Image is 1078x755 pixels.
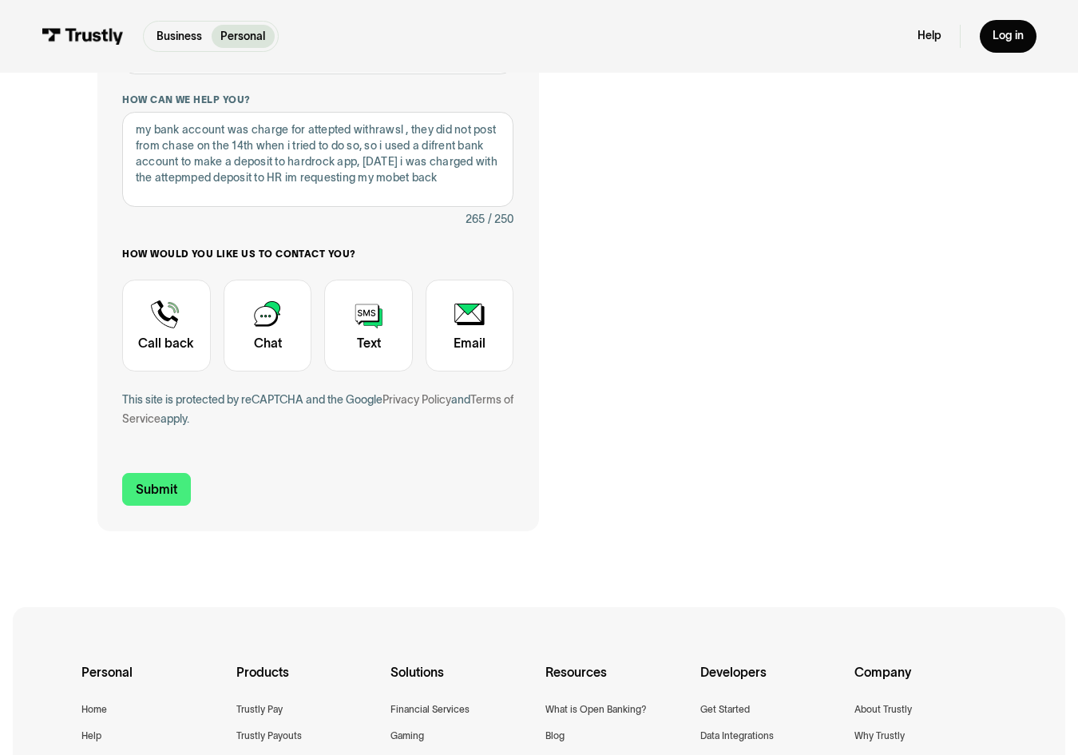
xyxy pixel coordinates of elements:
[993,29,1024,43] div: Log in
[854,662,997,701] div: Company
[81,701,107,717] a: Home
[81,662,224,701] div: Personal
[122,391,513,428] div: This site is protected by reCAPTCHA and the Google and apply.
[917,29,941,43] a: Help
[854,728,905,744] a: Why Trustly
[147,25,212,48] a: Business
[854,701,912,717] a: About Trustly
[236,701,283,717] a: Trustly Pay
[700,662,842,701] div: Developers
[122,248,513,260] label: How would you like us to contact you?
[122,93,513,106] label: How can we help you?
[220,28,265,45] p: Personal
[81,728,101,744] a: Help
[700,728,774,744] a: Data Integrations
[122,393,513,425] a: Terms of Service
[466,210,485,229] div: 265
[157,28,202,45] p: Business
[390,728,424,744] a: Gaming
[700,701,750,717] a: Get Started
[212,25,275,48] a: Personal
[236,728,302,744] a: Trustly Payouts
[236,662,378,701] div: Products
[122,473,191,507] input: Submit
[382,393,451,406] a: Privacy Policy
[545,701,647,717] a: What is Open Banking?
[545,662,688,701] div: Resources
[42,28,124,46] img: Trustly Logo
[390,662,533,701] div: Solutions
[488,210,513,229] div: / 250
[980,20,1036,54] a: Log in
[545,728,565,744] a: Blog
[390,701,470,717] a: Financial Services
